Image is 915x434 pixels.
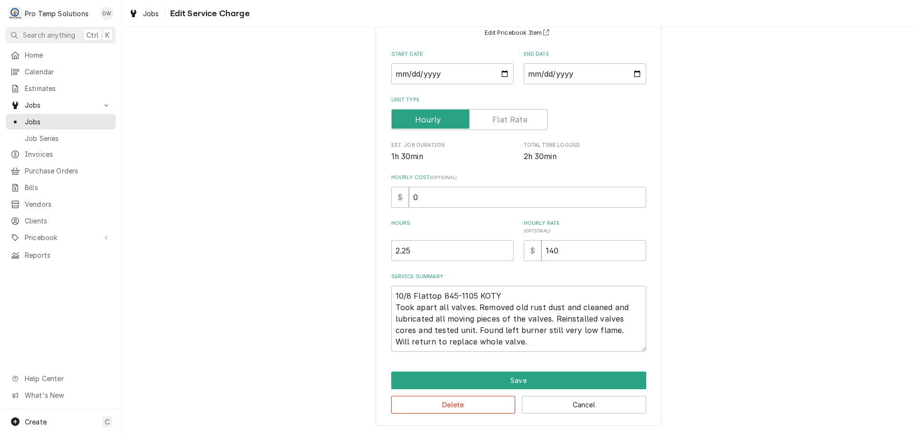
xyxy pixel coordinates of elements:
label: Hourly Cost [391,174,646,182]
a: Reports [6,247,116,263]
button: Save [391,372,646,389]
div: Pro Temp Solutions [25,9,89,19]
a: Calendar [6,64,116,80]
div: Hourly Cost [391,174,646,208]
span: Ctrl [86,30,99,40]
a: Vendors [6,196,116,212]
a: Estimates [6,81,116,96]
label: Service Summary [391,273,646,281]
div: DW [100,7,113,20]
span: Invoices [25,149,111,159]
span: ( optional ) [430,175,457,180]
button: Search anythingCtrlK [6,27,116,43]
a: Go to Help Center [6,371,116,386]
span: Create [25,418,47,426]
span: What's New [25,390,110,400]
span: Job Series [25,133,111,143]
span: K [105,30,110,40]
button: Cancel [522,396,646,414]
div: Pro Temp Solutions's Avatar [9,7,22,20]
label: Start Date [391,50,514,58]
input: yyyy-mm-dd [524,63,646,84]
textarea: 10/8 Flattop 845-1105 KOTY Took apart all valves. Removed old rust dust and cleaned and lubricate... [391,286,646,352]
span: Total Time Logged [524,141,646,149]
div: Button Group Row [391,372,646,389]
a: Go to What's New [6,387,116,403]
span: Reports [25,250,111,260]
a: Purchase Orders [6,163,116,179]
div: Dana Williams's Avatar [100,7,113,20]
span: Purchase Orders [25,166,111,176]
span: Calendar [25,67,111,77]
a: Clients [6,213,116,229]
label: Hourly Rate [524,220,646,235]
span: ( optional ) [524,228,550,233]
a: Go to Jobs [6,97,116,113]
button: Edit Pricebook Item [483,27,554,39]
a: Home [6,47,116,63]
div: $ [391,187,409,208]
div: Button Group Row [391,389,646,414]
span: C [105,417,110,427]
div: Button Group [391,372,646,414]
a: Jobs [125,6,163,21]
span: 1h 30min [391,152,423,161]
label: End Date [524,50,646,58]
span: Home [25,50,111,60]
a: Job Series [6,131,116,146]
div: [object Object] [524,220,646,261]
span: Clients [25,216,111,226]
button: Delete [391,396,516,414]
span: Pricebook [25,232,97,242]
span: Vendors [25,199,111,209]
span: Bills [25,182,111,192]
a: Invoices [6,146,116,162]
span: 2h 30min [524,152,557,161]
span: Total Time Logged [524,151,646,162]
a: Go to Pricebook [6,230,116,245]
span: Est. Job Duration [391,151,514,162]
label: Unit Type [391,96,646,104]
label: Hours [391,220,514,235]
span: Help Center [25,373,110,384]
input: yyyy-mm-dd [391,63,514,84]
div: [object Object] [391,220,514,261]
span: Est. Job Duration [391,141,514,149]
div: Unit Type [391,96,646,130]
div: P [9,7,22,20]
span: Estimates [25,83,111,93]
span: Jobs [143,9,159,19]
span: Edit Service Charge [167,7,250,20]
div: $ [524,240,541,261]
a: Jobs [6,114,116,130]
a: Bills [6,180,116,195]
div: Service Summary [391,273,646,352]
div: End Date [524,50,646,84]
span: Jobs [25,117,111,127]
span: Jobs [25,100,97,110]
div: Est. Job Duration [391,141,514,162]
div: Total Time Logged [524,141,646,162]
span: Search anything [23,30,75,40]
div: Start Date [391,50,514,84]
